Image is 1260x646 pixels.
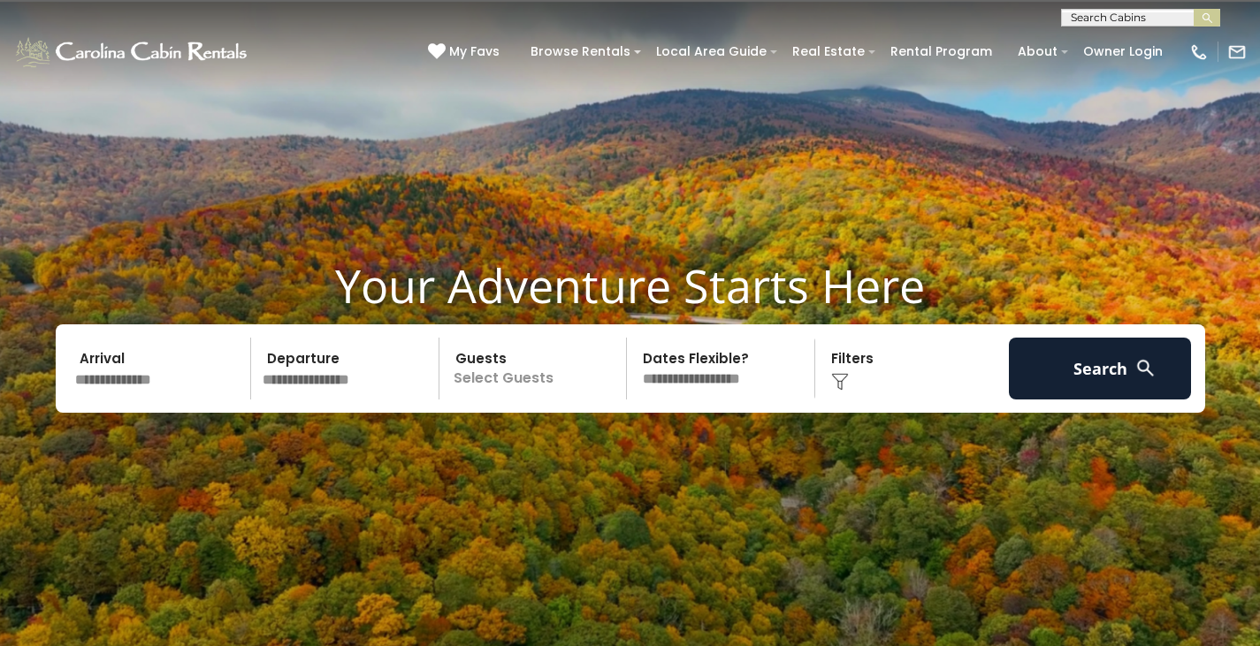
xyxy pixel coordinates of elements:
img: search-regular-white.png [1134,357,1157,379]
a: Browse Rentals [522,38,639,65]
img: mail-regular-white.png [1227,42,1247,62]
a: Local Area Guide [647,38,775,65]
img: phone-regular-white.png [1189,42,1209,62]
span: My Favs [449,42,500,61]
a: Rental Program [882,38,1001,65]
h1: Your Adventure Starts Here [13,258,1247,313]
a: My Favs [428,42,504,62]
button: Search [1009,338,1192,399]
a: Real Estate [783,38,874,65]
a: About [1009,38,1066,65]
a: Owner Login [1074,38,1172,65]
p: Select Guests [445,338,627,399]
img: filter--v1.png [831,373,849,391]
img: White-1-1-2.png [13,34,252,70]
